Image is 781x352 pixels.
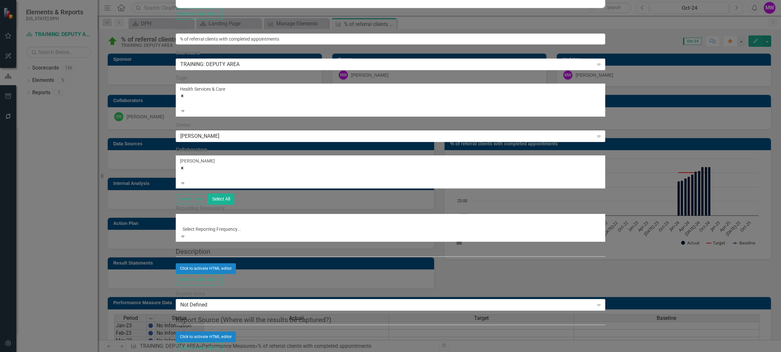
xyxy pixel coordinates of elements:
[176,247,605,257] legend: Description
[176,205,605,212] label: Reporting Frequency
[176,74,605,82] label: Tags
[176,33,605,45] input: Performance Measure Name
[180,60,594,68] div: TRAINING: DEPUTY AREA
[180,158,601,164] div: [PERSON_NAME]
[176,315,605,325] legend: Report Source (Where will the results be captured?)
[176,332,236,342] button: Click to activate HTML editor
[176,290,605,298] label: Deputy Area
[176,122,605,129] label: Owner
[176,8,223,20] button: Switch to old editor
[180,92,601,99] div: Remove [object Object]
[176,194,208,204] button: Select None
[208,193,234,205] button: Select All
[180,301,594,309] div: Not Defined
[176,146,605,154] label: Collaborators
[183,226,420,232] div: Select Reporting Frequency...
[180,86,225,92] span: Health Services & Care
[176,49,605,57] label: Scorecard
[176,24,605,32] label: Name
[176,274,223,285] button: Switch to old editor
[176,263,236,274] button: Click to activate HTML editor
[180,133,594,140] div: [PERSON_NAME]
[180,164,601,171] div: Remove Olivia Sapier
